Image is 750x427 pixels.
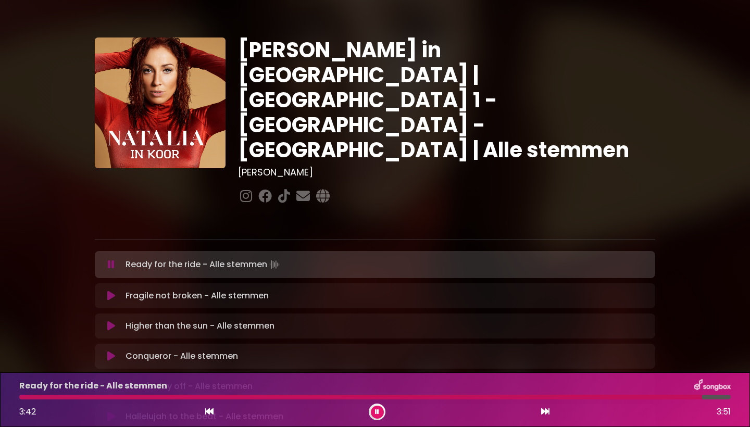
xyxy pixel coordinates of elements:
p: Ready for the ride - Alle stemmen [19,380,167,392]
h1: [PERSON_NAME] in [GEOGRAPHIC_DATA] | [GEOGRAPHIC_DATA] 1 - [GEOGRAPHIC_DATA] - [GEOGRAPHIC_DATA] ... [238,37,655,162]
p: Fragile not broken - Alle stemmen [126,290,269,302]
img: waveform4.gif [267,257,282,272]
p: Ready for the ride - Alle stemmen [126,257,282,272]
span: 3:51 [717,406,731,418]
p: Higher than the sun - Alle stemmen [126,320,274,332]
img: YTVS25JmS9CLUqXqkEhs [95,37,226,168]
img: songbox-logo-white.png [694,379,731,393]
p: Conqueror - Alle stemmen [126,350,238,362]
h3: [PERSON_NAME] [238,167,655,178]
span: 3:42 [19,406,36,418]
